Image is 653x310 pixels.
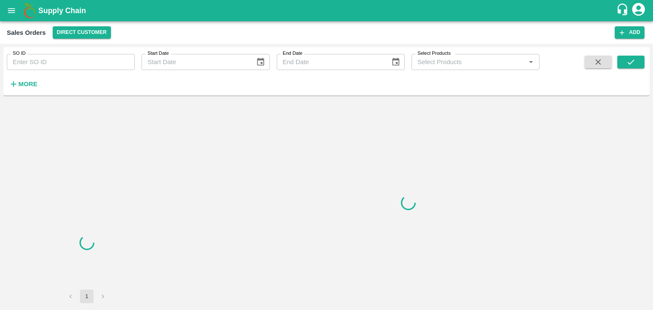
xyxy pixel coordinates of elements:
[417,50,451,57] label: Select Products
[388,54,404,70] button: Choose date
[38,5,616,17] a: Supply Chain
[13,50,26,57] label: SO ID
[38,6,86,15] b: Supply Chain
[253,54,269,70] button: Choose date
[62,290,111,303] nav: pagination navigation
[53,26,111,39] button: Select DC
[615,26,644,39] button: Add
[148,50,169,57] label: Start Date
[414,56,523,68] input: Select Products
[21,2,38,19] img: logo
[80,290,94,303] button: page 1
[2,1,21,20] button: open drawer
[18,81,37,87] strong: More
[142,54,249,70] input: Start Date
[7,27,46,38] div: Sales Orders
[283,50,302,57] label: End Date
[616,3,631,18] div: customer-support
[631,2,646,20] div: account of current user
[525,56,537,68] button: Open
[277,54,384,70] input: End Date
[7,54,135,70] input: Enter SO ID
[7,77,40,91] button: More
